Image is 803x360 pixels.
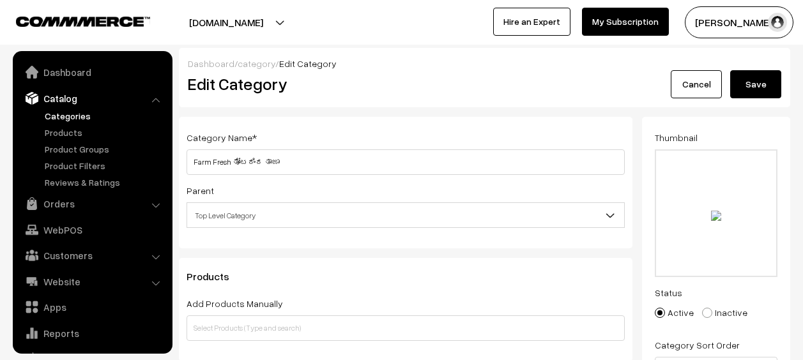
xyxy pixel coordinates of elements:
[42,109,168,123] a: Categories
[671,70,722,98] a: Cancel
[16,61,168,84] a: Dashboard
[279,58,337,69] span: Edit Category
[16,13,128,28] a: COMMMERCE
[238,58,275,69] a: category
[187,202,625,228] span: Top Level Category
[655,306,694,319] label: Active
[685,6,793,38] button: [PERSON_NAME]
[16,322,168,345] a: Reports
[16,244,168,267] a: Customers
[655,338,740,352] label: Category Sort Order
[16,270,168,293] a: Website
[768,13,787,32] img: user
[42,176,168,189] a: Reviews & Ratings
[655,286,682,299] label: Status
[582,8,669,36] a: My Subscription
[187,184,214,197] label: Parent
[144,6,308,38] button: [DOMAIN_NAME]
[16,192,168,215] a: Orders
[730,70,781,98] button: Save
[187,149,625,175] input: Category Name
[42,142,168,156] a: Product Groups
[16,296,168,319] a: Apps
[16,87,168,110] a: Catalog
[42,126,168,139] a: Products
[188,74,628,94] h2: Edit Category
[188,57,781,70] div: / /
[16,218,168,241] a: WebPOS
[493,8,570,36] a: Hire an Expert
[187,315,625,341] input: Select Products (Type and search)
[187,204,624,227] span: Top Level Category
[702,306,747,319] label: Inactive
[188,58,234,69] a: Dashboard
[187,297,283,310] label: Add Products Manually
[187,270,245,283] span: Products
[42,159,168,172] a: Product Filters
[187,131,257,144] label: Category Name
[16,17,150,26] img: COMMMERCE
[655,131,698,144] label: Thumbnail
